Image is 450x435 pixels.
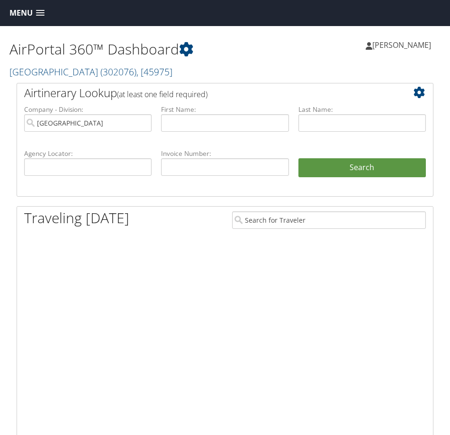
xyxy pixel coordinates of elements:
[298,105,426,114] label: Last Name:
[24,149,152,158] label: Agency Locator:
[366,31,441,59] a: [PERSON_NAME]
[161,105,288,114] label: First Name:
[5,5,49,21] a: Menu
[232,211,426,229] input: Search for Traveler
[372,40,431,50] span: [PERSON_NAME]
[100,65,136,78] span: ( 302076 )
[136,65,172,78] span: , [ 45975 ]
[161,149,288,158] label: Invoice Number:
[298,158,426,177] button: Search
[117,89,207,100] span: (at least one field required)
[9,65,172,78] a: [GEOGRAPHIC_DATA]
[9,39,225,59] h1: AirPortal 360™ Dashboard
[24,85,391,101] h2: Airtinerary Lookup
[9,9,33,18] span: Menu
[24,208,129,228] h1: Traveling [DATE]
[24,105,152,114] label: Company - Division:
